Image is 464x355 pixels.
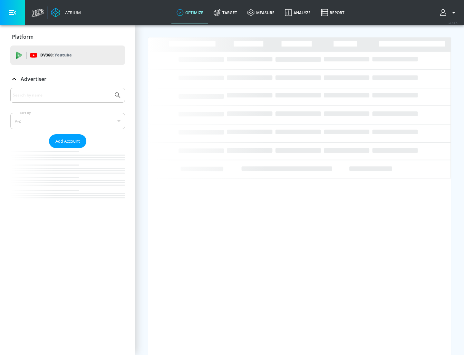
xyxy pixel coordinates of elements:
[21,76,46,83] p: Advertiser
[10,46,125,65] div: DV360: Youtube
[208,1,242,24] a: Target
[171,1,208,24] a: optimize
[10,28,125,46] div: Platform
[280,1,316,24] a: Analyze
[51,8,81,17] a: Atrium
[10,70,125,88] div: Advertiser
[55,137,80,145] span: Add Account
[54,52,72,58] p: Youtube
[10,88,125,211] div: Advertiser
[10,148,125,211] nav: list of Advertiser
[242,1,280,24] a: measure
[63,10,81,15] div: Atrium
[49,134,86,148] button: Add Account
[10,113,125,129] div: A-Z
[12,33,34,40] p: Platform
[449,21,458,25] span: v 4.32.0
[316,1,350,24] a: Report
[40,52,72,59] p: DV360:
[18,111,32,115] label: Sort By
[13,91,111,99] input: Search by name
